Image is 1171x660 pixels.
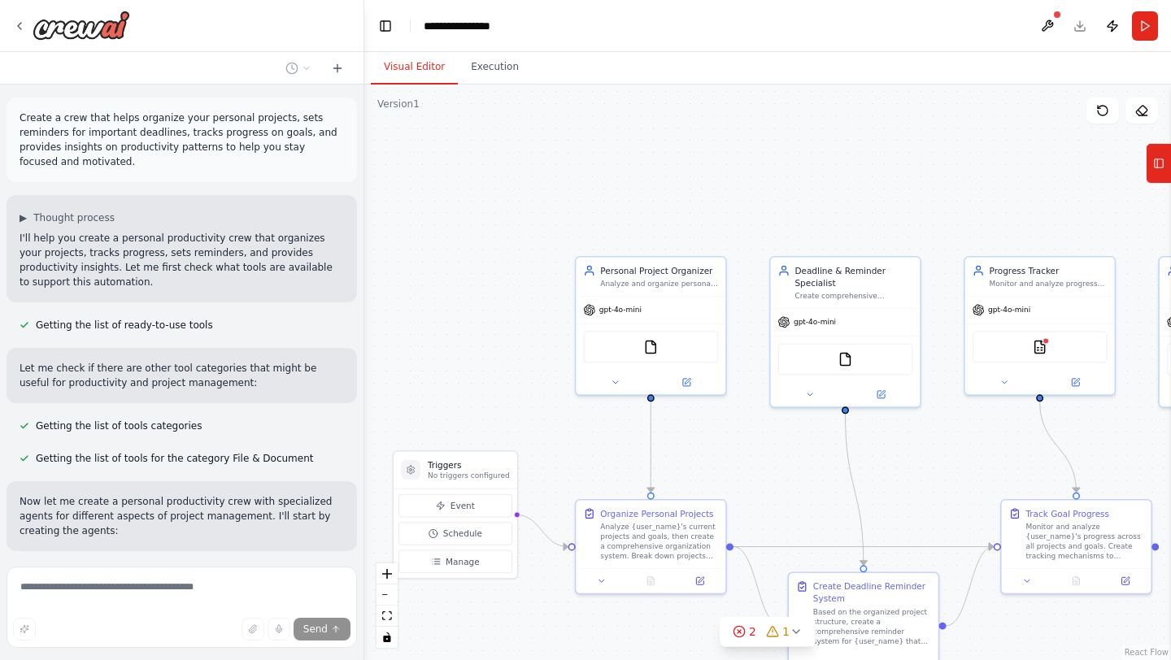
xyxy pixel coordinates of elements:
[377,563,398,584] button: zoom in
[516,509,568,553] g: Edge from triggers to 95a5eea6-bb3b-4dde-8cff-b1dd4fefe547
[734,541,781,632] g: Edge from 95a5eea6-bb3b-4dde-8cff-b1dd4fefe547 to 25bef80e-fffe-460e-a5d7-b1e65ddaa81c
[458,50,532,85] button: Execution
[794,291,912,301] div: Create comprehensive reminder systems for {user_name}, tracking important deadlines, milestones, ...
[398,522,512,545] button: Schedule
[36,419,202,432] span: Getting the list of tools categories
[20,211,115,224] button: ▶Thought process
[451,500,475,512] span: Event
[947,541,994,632] g: Edge from 25bef80e-fffe-460e-a5d7-b1e65ddaa81c to 72d34499-fd2b-4da3-9046-1d750d80358b
[643,340,658,354] img: FileReadTool
[600,279,718,289] div: Analyze and organize personal projects for {user_name}, breaking down complex projects into manag...
[990,264,1108,276] div: Progress Tracker
[428,459,510,471] h3: Triggers
[443,528,482,540] span: Schedule
[33,11,130,40] img: Logo
[839,414,869,565] g: Edge from 87a3f723-530d-4f89-bd15-288fb85d04a8 to 25bef80e-fffe-460e-a5d7-b1e65ddaa81c
[813,580,931,605] div: Create Deadline Reminder System
[600,507,713,519] div: Organize Personal Projects
[813,607,931,646] div: Based on the organized project structure, create a comprehensive reminder system for {user_name} ...
[599,305,642,315] span: gpt-4o-mini
[645,402,657,492] g: Edge from d0703e71-7b3a-4c4a-91f4-93486798dfe2 to 95a5eea6-bb3b-4dde-8cff-b1dd4fefe547
[20,361,344,390] p: Let me check if there are other tool categories that might be useful for productivity and project...
[393,450,519,579] div: TriggersNo triggers configuredEventScheduleManage
[324,59,350,78] button: Start a new chat
[838,352,853,367] img: FileReadTool
[600,522,718,561] div: Analyze {user_name}'s current projects and goals, then create a comprehensive organization system...
[377,584,398,606] button: zoom out
[847,387,915,402] button: Open in side panel
[652,375,720,389] button: Open in side panel
[1025,507,1109,519] div: Track Goal Progress
[424,18,507,34] nav: breadcrumb
[398,494,512,517] button: Event
[769,256,921,408] div: Deadline & Reminder SpecialistCreate comprehensive reminder systems for {user_name}, tracking imp...
[36,319,213,332] span: Getting the list of ready-to-use tools
[1041,375,1109,389] button: Open in side panel
[1051,574,1102,588] button: No output available
[600,264,718,276] div: Personal Project Organizer
[377,563,398,648] div: React Flow controls
[428,471,510,481] p: No triggers configured
[964,256,1116,396] div: Progress TrackerMonitor and analyze progress on {user_name}'s goals and projects, identifying pat...
[990,279,1108,289] div: Monitor and analyze progress on {user_name}'s goals and projects, identifying patterns, bottlenec...
[294,618,350,640] button: Send
[446,555,480,567] span: Manage
[1025,522,1143,561] div: Monitor and analyze {user_name}'s progress across all projects and goals. Create tracking mechani...
[303,623,328,636] span: Send
[734,541,994,553] g: Edge from 95a5eea6-bb3b-4dde-8cff-b1dd4fefe547 to 72d34499-fd2b-4da3-9046-1d750d80358b
[749,623,756,640] span: 2
[33,211,115,224] span: Thought process
[679,574,720,588] button: Open in side panel
[374,15,397,37] button: Hide left sidebar
[20,494,344,538] p: Now let me create a personal productivity crew with specialized agents for different aspects of p...
[1000,499,1152,594] div: Track Goal ProgressMonitor and analyze {user_name}'s progress across all projects and goals. Crea...
[575,256,727,396] div: Personal Project OrganizerAnalyze and organize personal projects for {user_name}, breaking down c...
[794,264,912,289] div: Deadline & Reminder Specialist
[13,618,36,640] button: Improve this prompt
[377,606,398,627] button: fit view
[1125,648,1169,657] a: React Flow attribution
[794,317,836,327] span: gpt-4o-mini
[20,231,344,289] p: I'll help you create a personal productivity crew that organizes your projects, tracks progress, ...
[377,627,398,648] button: toggle interactivity
[371,50,458,85] button: Visual Editor
[988,305,1030,315] span: gpt-4o-mini
[398,550,512,573] button: Manage
[1034,402,1082,492] g: Edge from 9e0fea49-5ae3-4ff7-ba86-91b4c312bd47 to 72d34499-fd2b-4da3-9046-1d750d80358b
[20,211,27,224] span: ▶
[36,452,313,465] span: Getting the list of tools for the category File & Document
[720,617,816,647] button: 21
[782,623,790,640] span: 1
[268,618,290,640] button: Click to speak your automation idea
[1033,340,1047,354] img: CSVSearchTool
[1104,574,1146,588] button: Open in side panel
[279,59,318,78] button: Switch to previous chat
[377,98,420,111] div: Version 1
[625,574,677,588] button: No output available
[20,111,344,169] p: Create a crew that helps organize your personal projects, sets reminders for important deadlines,...
[575,499,727,594] div: Organize Personal ProjectsAnalyze {user_name}'s current projects and goals, then create a compreh...
[242,618,264,640] button: Upload files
